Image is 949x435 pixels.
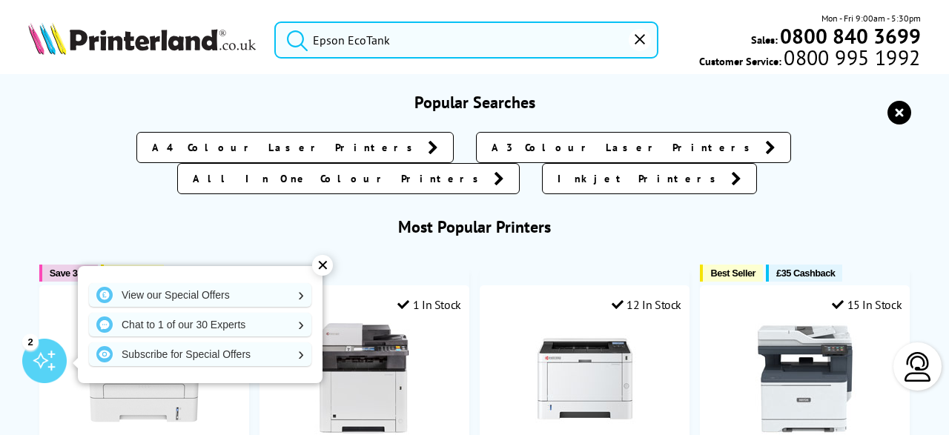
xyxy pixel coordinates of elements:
[700,265,763,282] button: Best Seller
[89,283,311,307] a: View our Special Offers
[89,313,311,336] a: Chat to 1 of our 30 Experts
[699,50,920,68] span: Customer Service:
[177,163,520,194] a: All In One Colour Printers
[308,323,420,434] img: Kyocera ECOSYS M5526cdw
[780,22,921,50] b: 0800 840 3699
[903,352,933,382] img: user-headset-light.svg
[28,22,256,57] a: Printerland Logo
[781,50,920,64] span: 0800 995 1992
[28,216,920,237] h3: Most Popular Printers
[492,140,758,155] span: A3 Colour Laser Printers
[50,268,90,279] span: Save 31%
[22,333,39,350] div: 2
[542,163,757,194] a: Inkjet Printers
[529,323,641,434] img: Kyocera ECOSYS PA4000x
[397,297,461,312] div: 1 In Stock
[832,297,902,312] div: 15 In Stock
[28,22,256,54] img: Printerland Logo
[710,268,755,279] span: Best Seller
[558,171,724,186] span: Inkjet Printers
[751,33,778,47] span: Sales:
[28,92,920,113] h3: Popular Searches
[612,297,681,312] div: 12 In Stock
[89,342,311,366] a: Subscribe for Special Offers
[750,323,861,434] img: Xerox C325
[39,265,98,282] button: Save 31%
[821,11,921,25] span: Mon - Fri 9:00am - 5:30pm
[152,140,420,155] span: A4 Colour Laser Printers
[312,255,333,276] div: ✕
[193,171,486,186] span: All In One Colour Printers
[776,268,835,279] span: £35 Cashback
[476,132,791,163] a: A3 Colour Laser Printers
[274,21,658,59] input: Search pr
[766,265,842,282] button: £35 Cashback
[136,132,454,163] a: A4 Colour Laser Printers
[778,29,921,43] a: 0800 840 3699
